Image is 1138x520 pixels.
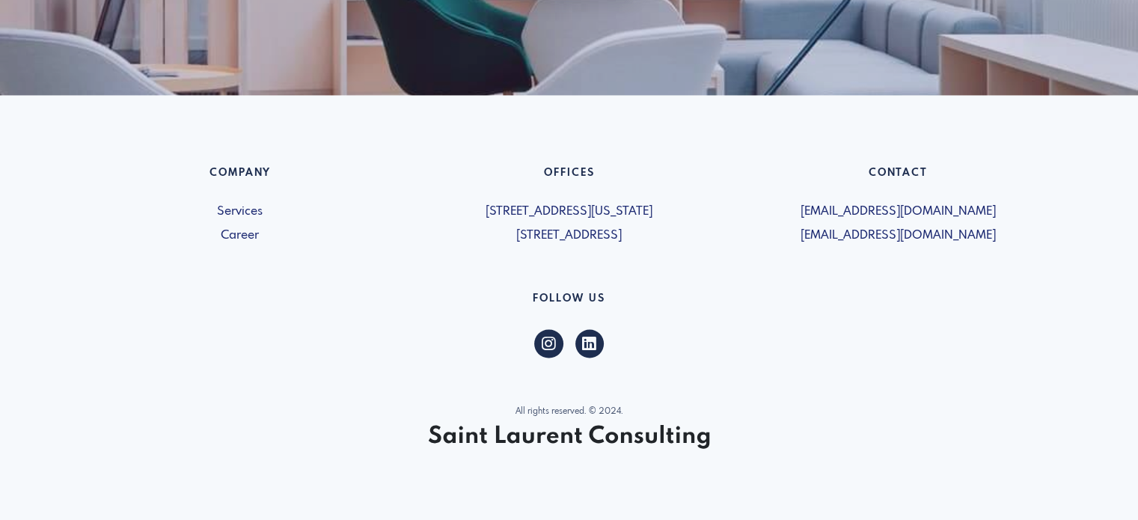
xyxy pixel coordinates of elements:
a: Career [85,227,396,245]
h6: Follow US [85,293,1054,311]
h6: Company [85,167,396,186]
span: [EMAIL_ADDRESS][DOMAIN_NAME] [743,227,1054,245]
h6: Offices [414,167,725,186]
h6: Contact [743,167,1054,186]
a: Services [85,203,396,221]
span: [STREET_ADDRESS][US_STATE] [414,203,725,221]
span: [EMAIL_ADDRESS][DOMAIN_NAME] [743,203,1054,221]
span: [STREET_ADDRESS] [414,227,725,245]
p: All rights reserved. © 2024. [85,406,1054,418]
